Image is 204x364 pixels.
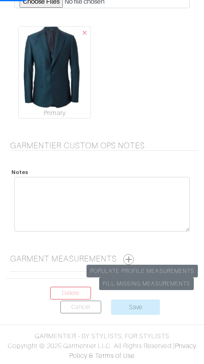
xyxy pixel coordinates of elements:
[111,299,160,315] input: Save
[50,287,91,299] a: Delete
[11,166,28,178] span: Notes
[86,265,198,277] a: Populate Profile Measurements
[19,108,91,118] a: Mark As Primary
[10,141,198,150] h5: Garmentier Custom Ops Notes
[60,301,101,313] a: Cancel
[69,342,196,360] a: Privacy Policy & Terms of Use
[8,342,173,350] span: Copyright © 2025 Garmentier LLC. All Rights Reserved.
[10,254,198,265] h5: Garment Measurements
[19,27,84,108] img: cory%20suit.jpg
[82,27,88,38] span: ×
[99,277,194,290] a: Fill Missing Measurements
[82,28,88,38] a: Remove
